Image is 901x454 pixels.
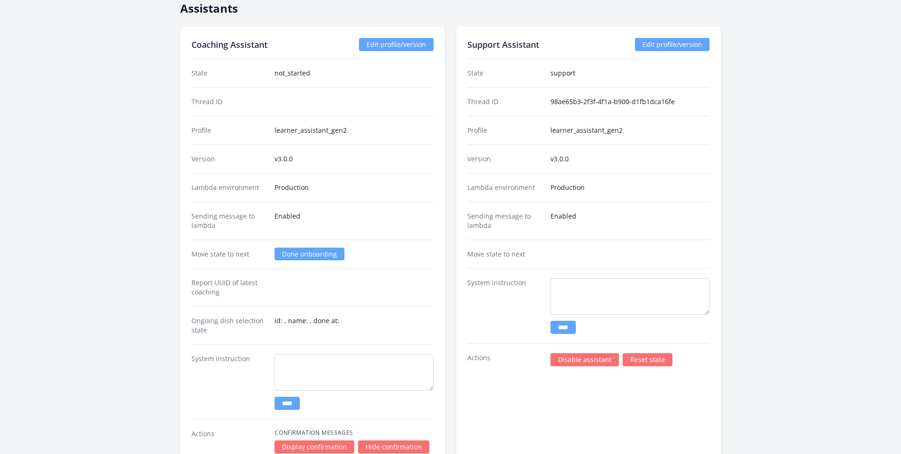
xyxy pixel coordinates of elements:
a: Hide confirmation [358,440,429,454]
a: Display confirmation [275,440,354,454]
dt: State [191,68,267,78]
h4: Confirmation Messages [275,429,434,437]
dd: id: , name: , done at: [275,316,434,335]
dd: Production [275,183,434,192]
dd: learner_assistant_gen2 [275,126,434,135]
dd: Enabled [275,212,434,230]
dt: Thread ID [191,97,267,106]
dt: Profile [191,126,267,135]
dt: Profile [467,126,543,135]
dt: Sending message to lambda [191,212,267,230]
a: Edit profile/version [635,38,710,51]
dt: Move state to next [191,250,267,259]
a: Reset state [623,353,672,366]
dd: 98ae65b3-2f3f-4f1a-b900-d1fb1dca16fe [550,97,710,106]
a: Disable assistant [550,353,619,366]
dt: State [467,68,543,78]
dt: Sending message to lambda [467,212,543,230]
dt: Version [191,154,267,164]
dd: v3.0.0 [550,154,710,164]
dt: Lambda environment [467,183,543,192]
dd: learner_assistant_gen2 [550,126,710,135]
h2: Support Assistant [467,38,539,51]
dd: Production [550,183,710,192]
dt: System instruction [191,354,267,410]
dd: not_started [275,68,434,78]
dt: Report UUID of latest coaching [191,278,267,297]
h2: Coaching Assistant [191,38,267,51]
a: Done onboarding [275,248,344,260]
dd: v3.0.0 [275,154,434,164]
dt: Version [467,154,543,164]
dt: System instruction [467,278,543,334]
dt: Thread ID [467,97,543,106]
a: Edit profile/version [359,38,434,51]
dt: Actions [467,353,543,366]
dd: Enabled [550,212,710,230]
dd: support [550,68,710,78]
dt: Move state to next [467,250,543,259]
dt: Ongoing dish selection state [191,316,267,335]
dt: Lambda environment [191,183,267,192]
